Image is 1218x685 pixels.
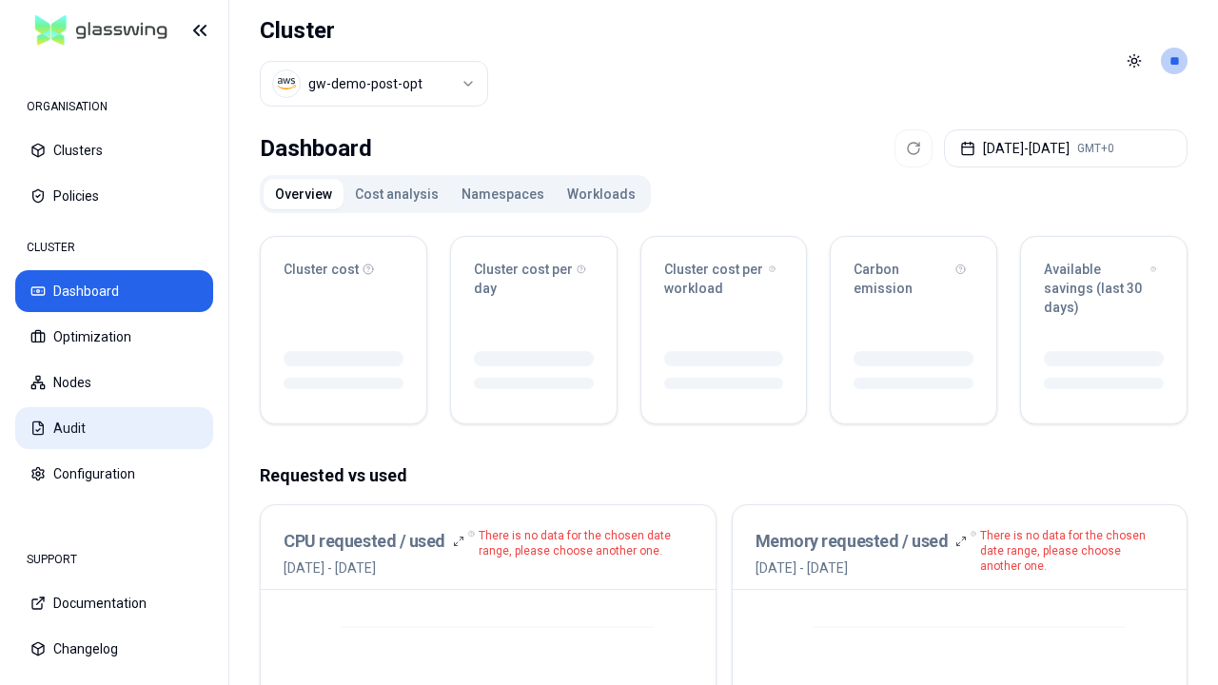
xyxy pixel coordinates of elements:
[944,129,1188,167] button: [DATE]-[DATE]GMT+0
[15,316,213,358] button: Optimization
[15,407,213,449] button: Audit
[474,260,594,298] div: Cluster cost per day
[854,260,973,298] div: Carbon emission
[308,74,422,93] div: gw-demo-post-opt
[15,228,213,266] div: CLUSTER
[756,528,949,555] h3: Memory requested / used
[260,462,1188,489] p: Requested vs used
[479,528,693,558] p: There is no data for the chosen date range, please choose another one.
[15,175,213,217] button: Policies
[344,179,450,209] button: Cost analysis
[15,129,213,171] button: Clusters
[260,61,488,107] button: Select a value
[15,270,213,312] button: Dashboard
[756,558,968,577] span: [DATE] - [DATE]
[15,453,213,495] button: Configuration
[284,528,445,555] h3: CPU requested / used
[450,179,556,209] button: Namespaces
[1077,141,1114,156] span: GMT+0
[28,9,175,53] img: GlassWing
[1044,260,1164,317] div: Available savings (last 30 days)
[277,74,296,93] img: aws
[260,129,372,167] div: Dashboard
[284,558,464,577] span: [DATE] - [DATE]
[284,260,403,279] div: Cluster cost
[15,628,213,670] button: Changelog
[15,582,213,624] button: Documentation
[556,179,647,209] button: Workloads
[664,260,784,298] div: Cluster cost per workload
[15,88,213,126] div: ORGANISATION
[15,540,213,578] div: SUPPORT
[264,179,344,209] button: Overview
[260,15,488,46] h1: Cluster
[980,528,1164,574] p: There is no data for the chosen date range, please choose another one.
[15,362,213,403] button: Nodes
